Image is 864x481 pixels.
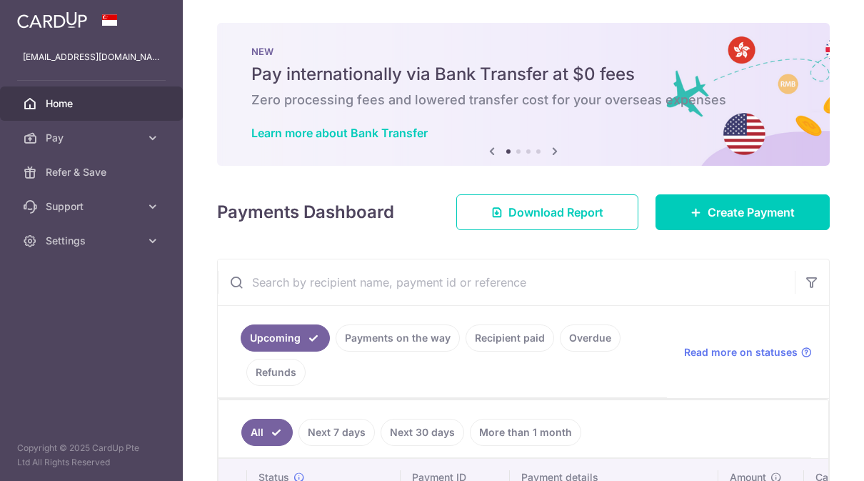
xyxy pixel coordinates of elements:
[381,419,464,446] a: Next 30 days
[251,126,428,140] a: Learn more about Bank Transfer
[246,359,306,386] a: Refunds
[46,165,140,179] span: Refer & Save
[46,96,140,111] span: Home
[560,324,621,352] a: Overdue
[217,23,830,166] img: Bank transfer banner
[217,199,394,225] h4: Payments Dashboard
[466,324,554,352] a: Recipient paid
[46,234,140,248] span: Settings
[218,259,795,305] input: Search by recipient name, payment id or reference
[241,419,293,446] a: All
[298,419,375,446] a: Next 7 days
[23,50,160,64] p: [EMAIL_ADDRESS][DOMAIN_NAME]
[251,46,795,57] p: NEW
[655,194,830,230] a: Create Payment
[508,204,603,221] span: Download Report
[456,194,638,230] a: Download Report
[684,345,812,359] a: Read more on statuses
[17,11,87,29] img: CardUp
[251,63,795,86] h5: Pay internationally via Bank Transfer at $0 fees
[336,324,460,352] a: Payments on the way
[251,91,795,109] h6: Zero processing fees and lowered transfer cost for your overseas expenses
[684,345,798,359] span: Read more on statuses
[470,419,581,446] a: More than 1 month
[241,324,330,352] a: Upcoming
[46,131,140,145] span: Pay
[708,204,795,221] span: Create Payment
[46,199,140,214] span: Support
